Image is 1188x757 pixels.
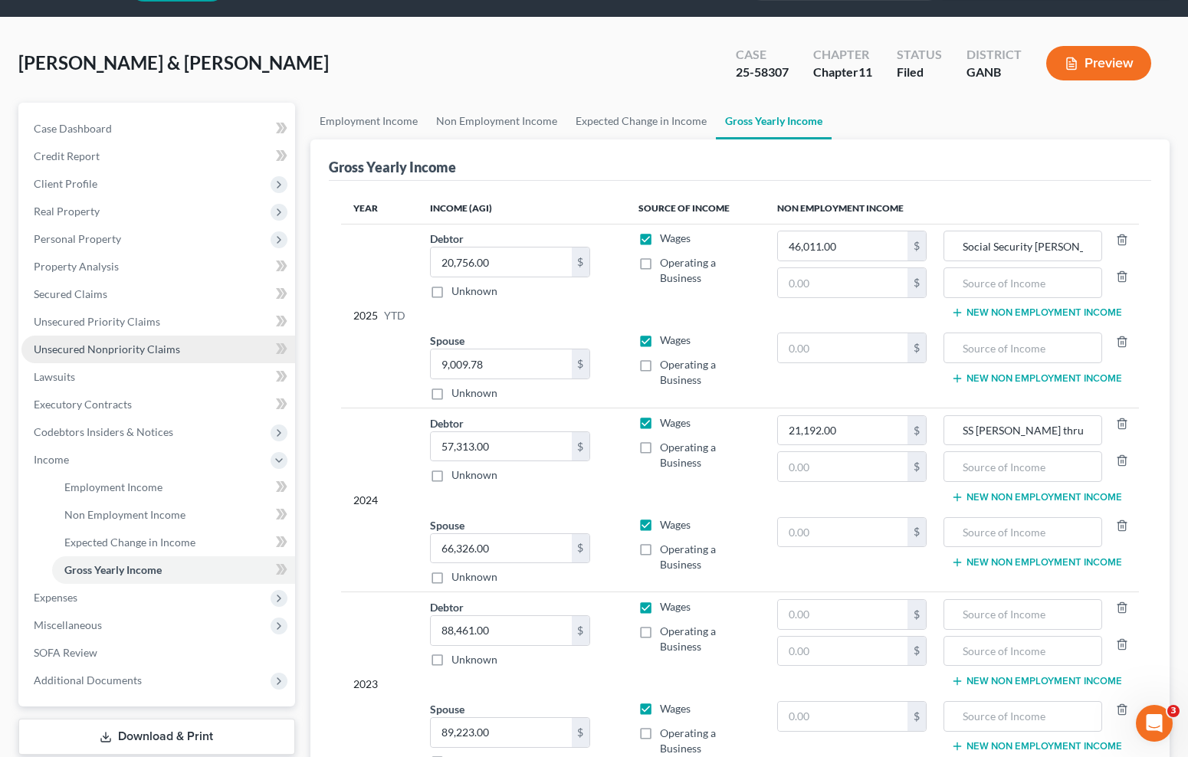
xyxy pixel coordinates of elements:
input: 0.00 [431,349,572,378]
span: Expenses [34,591,77,604]
span: Wages [660,231,691,244]
span: Operating a Business [660,726,716,755]
a: Employment Income [310,103,427,139]
th: Year [341,193,418,224]
span: 3 [1167,705,1180,717]
div: 2024 [353,415,405,585]
div: Chapter [813,46,872,64]
div: $ [907,637,926,666]
span: Personal Property [34,232,121,245]
span: Lawsuits [34,370,75,383]
a: Unsecured Nonpriority Claims [21,336,295,363]
input: Source of Income [952,518,1094,547]
input: 0.00 [778,600,907,629]
a: Credit Report [21,143,295,170]
span: Executory Contracts [34,398,132,411]
div: Status [897,46,942,64]
input: 0.00 [431,432,572,461]
div: GANB [966,64,1022,81]
a: Expected Change in Income [52,529,295,556]
span: [PERSON_NAME] & [PERSON_NAME] [18,51,329,74]
input: 0.00 [778,702,907,731]
a: Case Dashboard [21,115,295,143]
div: $ [907,600,926,629]
span: 11 [858,64,872,79]
div: $ [572,432,590,461]
a: Download & Print [18,719,295,755]
a: Non Employment Income [52,501,295,529]
div: District [966,46,1022,64]
div: $ [572,616,590,645]
button: Preview [1046,46,1151,80]
label: Spouse [430,333,464,349]
input: 0.00 [778,637,907,666]
div: $ [907,333,926,362]
span: Codebtors Insiders & Notices [34,425,173,438]
div: Filed [897,64,942,81]
span: Unsecured Nonpriority Claims [34,342,180,356]
span: Unsecured Priority Claims [34,315,160,328]
a: Employment Income [52,474,295,501]
div: $ [572,247,590,277]
button: New Non Employment Income [951,491,1122,503]
iframe: Intercom live chat [1136,705,1173,742]
span: Expected Change in Income [64,536,195,549]
label: Unknown [451,569,497,585]
div: $ [907,702,926,731]
input: 0.00 [431,247,572,277]
span: Operating a Business [660,256,716,284]
input: 0.00 [778,416,907,445]
span: Wages [660,600,691,613]
input: Source of Income [952,268,1094,297]
th: Income (AGI) [418,193,627,224]
a: Gross Yearly Income [716,103,832,139]
a: Expected Change in Income [566,103,716,139]
div: $ [907,231,926,261]
span: Operating a Business [660,358,716,386]
div: $ [572,349,590,378]
span: Wages [660,416,691,429]
input: Source of Income [952,702,1094,731]
button: New Non Employment Income [951,740,1122,752]
input: 0.00 [778,268,907,297]
a: SOFA Review [21,639,295,667]
span: Operating a Business [660,624,716,653]
div: $ [572,718,590,747]
span: Operating a Business [660,542,716,571]
span: SOFA Review [34,646,97,659]
a: Gross Yearly Income [52,556,295,584]
div: 25-58307 [736,64,789,81]
div: $ [907,268,926,297]
input: 0.00 [778,231,907,261]
span: Miscellaneous [34,618,102,631]
button: New Non Employment Income [951,556,1122,569]
span: Client Profile [34,177,97,190]
div: $ [907,416,926,445]
label: Unknown [451,283,497,299]
input: Source of Income [952,637,1094,666]
input: 0.00 [778,518,907,547]
th: Non Employment Income [765,193,1139,224]
th: Source of Income [626,193,765,224]
label: Debtor [430,599,464,615]
span: Wages [660,702,691,715]
span: Operating a Business [660,441,716,469]
input: Source of Income [952,416,1094,445]
a: Property Analysis [21,253,295,280]
span: YTD [384,308,405,323]
label: Debtor [430,231,464,247]
input: 0.00 [431,616,572,645]
button: New Non Employment Income [951,306,1122,319]
input: 0.00 [431,718,572,747]
a: Non Employment Income [427,103,566,139]
div: Gross Yearly Income [329,158,456,176]
button: New Non Employment Income [951,675,1122,687]
span: Non Employment Income [64,508,185,521]
a: Unsecured Priority Claims [21,308,295,336]
span: Property Analysis [34,260,119,273]
label: Debtor [430,415,464,431]
div: Chapter [813,64,872,81]
div: $ [907,518,926,547]
span: Credit Report [34,149,100,162]
label: Unknown [451,385,497,401]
